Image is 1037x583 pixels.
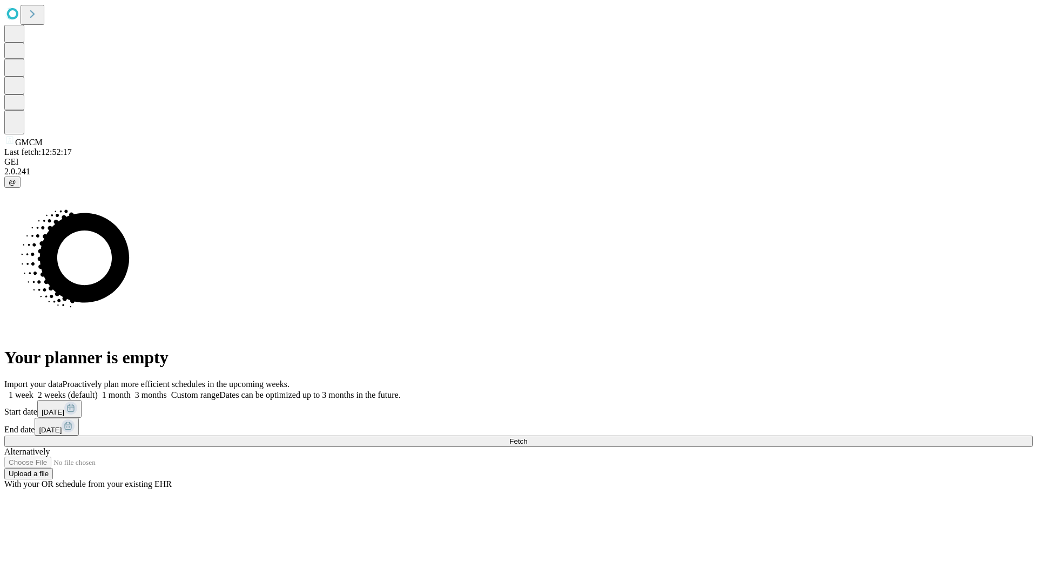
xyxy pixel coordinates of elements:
[4,447,50,456] span: Alternatively
[4,348,1033,368] h1: Your planner is empty
[37,400,82,418] button: [DATE]
[4,479,172,489] span: With your OR schedule from your existing EHR
[4,418,1033,436] div: End date
[4,379,63,389] span: Import your data
[4,436,1033,447] button: Fetch
[9,178,16,186] span: @
[4,177,21,188] button: @
[38,390,98,399] span: 2 weeks (default)
[4,167,1033,177] div: 2.0.241
[171,390,219,399] span: Custom range
[15,138,43,147] span: GMCM
[4,157,1033,167] div: GEI
[63,379,289,389] span: Proactively plan more efficient schedules in the upcoming weeks.
[135,390,167,399] span: 3 months
[35,418,79,436] button: [DATE]
[39,426,62,434] span: [DATE]
[4,400,1033,418] div: Start date
[509,437,527,445] span: Fetch
[42,408,64,416] span: [DATE]
[102,390,131,399] span: 1 month
[9,390,33,399] span: 1 week
[4,468,53,479] button: Upload a file
[4,147,72,157] span: Last fetch: 12:52:17
[219,390,400,399] span: Dates can be optimized up to 3 months in the future.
